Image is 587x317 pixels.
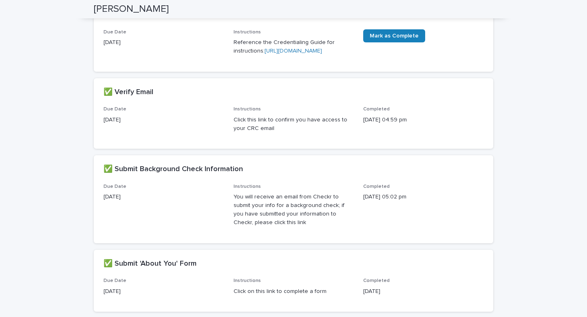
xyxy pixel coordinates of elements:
[104,116,224,124] p: [DATE]
[363,278,390,283] span: Completed
[370,33,419,39] span: Mark as Complete
[104,287,224,296] p: [DATE]
[104,184,126,189] span: Due Date
[234,287,354,296] p: Click on this link to complete a form
[363,287,483,296] p: [DATE]
[104,165,243,174] h2: ✅ Submit Background Check Information
[234,38,354,55] p: Reference the Credentialing Guide for instructions:
[234,30,261,35] span: Instructions
[234,193,354,227] p: You will receive an email from Checkr to submit your info for a background check; if you have sub...
[363,116,483,124] p: [DATE] 04:59 pm
[363,29,425,42] a: Mark as Complete
[234,107,261,112] span: Instructions
[363,107,390,112] span: Completed
[265,48,322,54] a: [URL][DOMAIN_NAME]
[104,38,224,47] p: [DATE]
[104,30,126,35] span: Due Date
[104,88,153,97] h2: ✅ Verify Email
[363,184,390,189] span: Completed
[234,184,261,189] span: Instructions
[104,193,224,201] p: [DATE]
[234,116,354,133] p: Click this link to confirm you have access to your CRC email
[104,260,196,269] h2: ✅ Submit 'About You' Form
[363,193,483,201] p: [DATE] 05:02 pm
[234,278,261,283] span: Instructions
[104,107,126,112] span: Due Date
[104,278,126,283] span: Due Date
[94,3,169,15] h2: [PERSON_NAME]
